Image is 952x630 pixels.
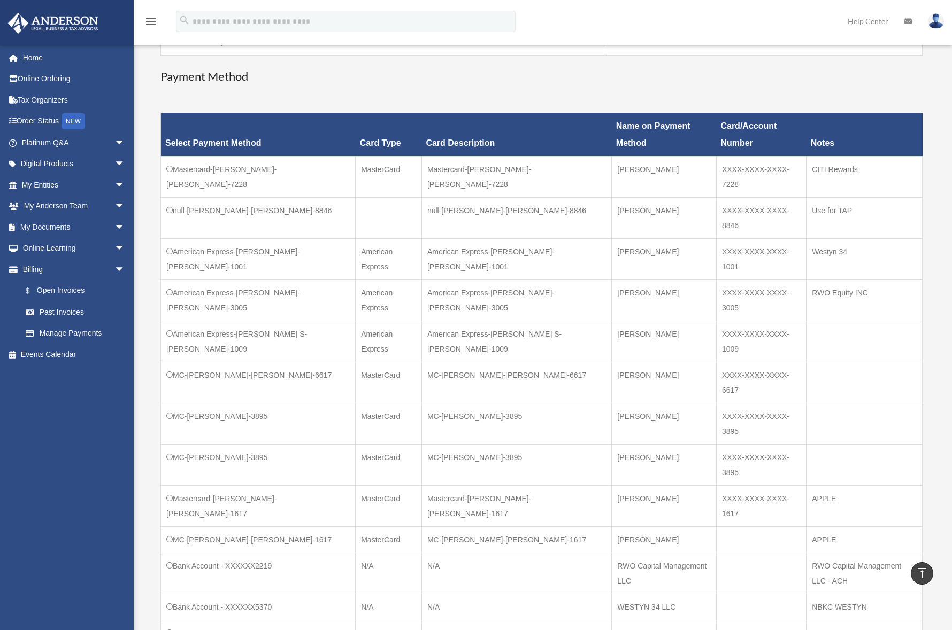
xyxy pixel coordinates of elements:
[114,132,136,154] span: arrow_drop_down
[161,239,356,280] td: American Express-[PERSON_NAME]-[PERSON_NAME]-1001
[161,486,356,527] td: Mastercard-[PERSON_NAME]-[PERSON_NAME]-1617
[7,259,136,280] a: Billingarrow_drop_down
[7,153,141,175] a: Digital Productsarrow_drop_down
[356,362,422,403] td: MasterCard
[807,198,923,239] td: Use for TAP
[421,157,611,198] td: Mastercard-[PERSON_NAME]-[PERSON_NAME]-7228
[612,403,717,445] td: [PERSON_NAME]
[161,280,356,321] td: American Express-[PERSON_NAME]-[PERSON_NAME]-3005
[421,553,611,594] td: N/A
[421,486,611,527] td: Mastercard-[PERSON_NAME]-[PERSON_NAME]-1617
[612,527,717,553] td: [PERSON_NAME]
[807,157,923,198] td: CITI Rewards
[356,594,422,620] td: N/A
[612,321,717,362] td: [PERSON_NAME]
[612,113,717,157] th: Name on Payment Method
[716,198,806,239] td: XXXX-XXXX-XXXX-8846
[62,113,85,129] div: NEW
[15,280,130,302] a: $Open Invoices
[114,259,136,281] span: arrow_drop_down
[807,594,923,620] td: NBKC WESTYN
[716,486,806,527] td: XXXX-XXXX-XXXX-1617
[421,321,611,362] td: American Express-[PERSON_NAME] S-[PERSON_NAME]-1009
[421,362,611,403] td: MC-[PERSON_NAME]-[PERSON_NAME]-6617
[356,403,422,445] td: MasterCard
[7,216,141,238] a: My Documentsarrow_drop_down
[807,113,923,157] th: Notes
[161,445,356,486] td: MC-[PERSON_NAME]-3895
[612,362,717,403] td: [PERSON_NAME]
[807,527,923,553] td: APPLE
[716,445,806,486] td: XXXX-XXXX-XXXX-3895
[15,301,136,323] a: Past Invoices
[716,157,806,198] td: XXXX-XXXX-XXXX-7228
[161,362,356,403] td: MC-[PERSON_NAME]-[PERSON_NAME]-6617
[161,594,356,620] td: Bank Account - XXXXXX5370
[421,403,611,445] td: MC-[PERSON_NAME]-3895
[356,280,422,321] td: American Express
[612,280,717,321] td: [PERSON_NAME]
[716,280,806,321] td: XXXX-XXXX-XXXX-3005
[356,239,422,280] td: American Express
[807,280,923,321] td: RWO Equity INC
[7,132,141,153] a: Platinum Q&Aarrow_drop_down
[421,113,611,157] th: Card Description
[612,445,717,486] td: [PERSON_NAME]
[356,113,422,157] th: Card Type
[7,238,141,259] a: Online Learningarrow_drop_down
[5,13,102,34] img: Anderson Advisors Platinum Portal
[161,113,356,157] th: Select Payment Method
[716,321,806,362] td: XXXX-XXXX-XXXX-1009
[356,553,422,594] td: N/A
[15,323,136,344] a: Manage Payments
[612,198,717,239] td: [PERSON_NAME]
[807,553,923,594] td: RWO Capital Management LLC - ACH
[114,153,136,175] span: arrow_drop_down
[144,15,157,28] i: menu
[421,445,611,486] td: MC-[PERSON_NAME]-3895
[7,344,141,365] a: Events Calendar
[32,284,37,298] span: $
[421,594,611,620] td: N/A
[356,321,422,362] td: American Express
[114,174,136,196] span: arrow_drop_down
[356,157,422,198] td: MasterCard
[421,527,611,553] td: MC-[PERSON_NAME]-[PERSON_NAME]-1617
[612,239,717,280] td: [PERSON_NAME]
[160,68,923,85] h3: Payment Method
[716,362,806,403] td: XXXX-XXXX-XXXX-6617
[807,486,923,527] td: APPLE
[161,198,356,239] td: null-[PERSON_NAME]-[PERSON_NAME]-8846
[716,239,806,280] td: XXXX-XXXX-XXXX-1001
[7,47,141,68] a: Home
[7,68,141,90] a: Online Ordering
[356,527,422,553] td: MasterCard
[7,196,141,217] a: My Anderson Teamarrow_drop_down
[928,13,944,29] img: User Pic
[161,157,356,198] td: Mastercard-[PERSON_NAME]-[PERSON_NAME]-7228
[114,196,136,217] span: arrow_drop_down
[916,566,928,579] i: vertical_align_top
[612,553,717,594] td: RWO Capital Management LLC
[612,594,717,620] td: WESTYN 34 LLC
[114,238,136,260] span: arrow_drop_down
[612,157,717,198] td: [PERSON_NAME]
[114,216,136,238] span: arrow_drop_down
[421,239,611,280] td: American Express-[PERSON_NAME]-[PERSON_NAME]-1001
[716,403,806,445] td: XXXX-XXXX-XXXX-3895
[421,280,611,321] td: American Express-[PERSON_NAME]-[PERSON_NAME]-3005
[911,562,933,585] a: vertical_align_top
[356,486,422,527] td: MasterCard
[144,19,157,28] a: menu
[7,89,141,111] a: Tax Organizers
[7,111,141,133] a: Order StatusNEW
[179,14,190,26] i: search
[161,527,356,553] td: MC-[PERSON_NAME]-[PERSON_NAME]-1617
[716,113,806,157] th: Card/Account Number
[161,553,356,594] td: Bank Account - XXXXXX2219
[807,239,923,280] td: Westyn 34
[161,403,356,445] td: MC-[PERSON_NAME]-3895
[356,445,422,486] td: MasterCard
[612,486,717,527] td: [PERSON_NAME]
[7,174,141,196] a: My Entitiesarrow_drop_down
